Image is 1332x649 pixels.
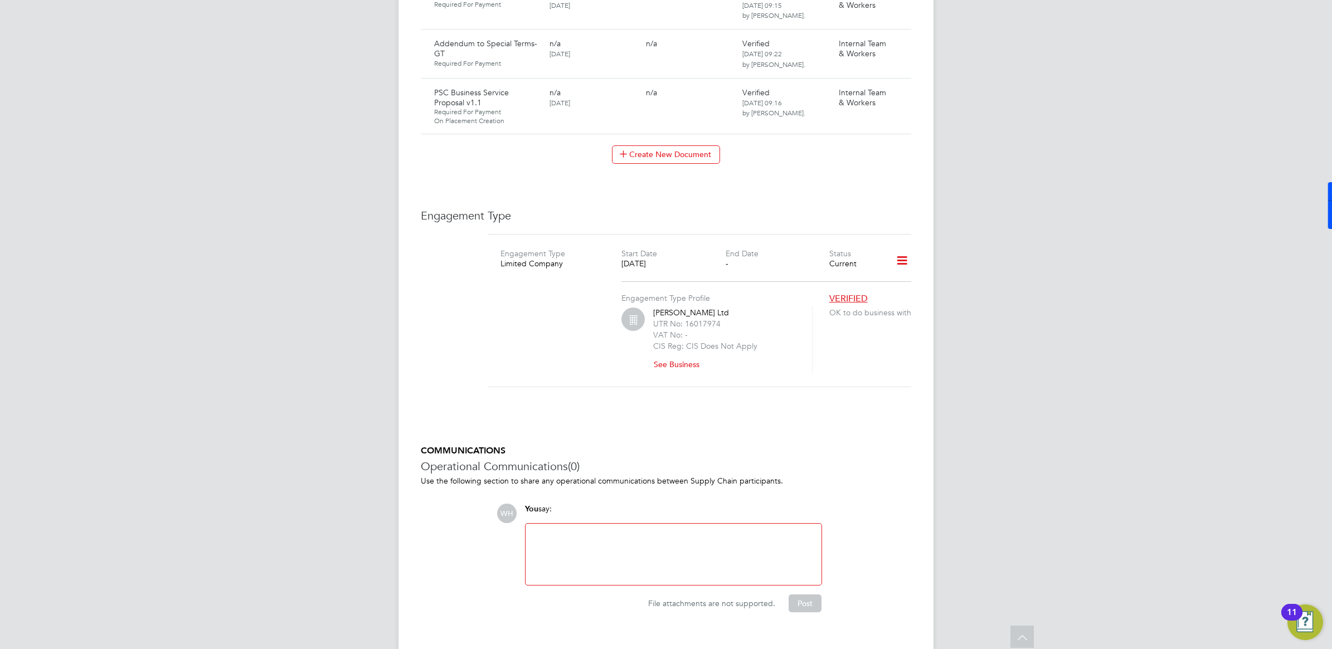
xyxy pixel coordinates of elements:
[525,504,538,514] span: You
[500,248,565,258] label: Engagement Type
[839,38,886,58] span: Internal Team & Workers
[550,87,561,97] span: n/a
[550,49,570,58] span: [DATE]
[726,258,829,269] div: -
[421,445,911,457] h5: COMMUNICATIONS
[829,248,851,258] label: Status
[621,293,710,303] label: Engagement Type Profile
[653,330,688,340] label: VAT No: -
[612,145,720,163] button: Create New Document
[653,308,798,373] div: [PERSON_NAME] Ltd
[421,208,911,223] h3: Engagement Type
[653,319,721,329] label: UTR No: 16017974
[421,459,911,474] h3: Operational Communications
[1287,604,1323,640] button: Open Resource Center, 11 new notifications
[646,87,657,97] span: n/a
[568,459,580,474] span: (0)
[742,87,770,97] span: Verified
[742,1,805,19] span: [DATE] 09:15 by [PERSON_NAME].
[829,308,916,318] span: OK to do business with
[742,49,805,68] span: [DATE] 09:22 by [PERSON_NAME].
[500,258,604,269] div: Limited Company
[742,38,770,48] span: Verified
[434,38,537,58] span: Addendum to Special Terms-GT
[653,341,757,351] label: CIS Reg: CIS Does Not Apply
[434,59,541,68] span: Required For Payment
[726,248,759,258] label: End Date
[550,38,561,48] span: n/a
[621,248,657,258] label: Start Date
[742,98,805,117] span: [DATE] 09:16 by [PERSON_NAME].
[550,98,570,107] span: [DATE]
[1287,612,1297,627] div: 11
[621,258,725,269] div: [DATE]
[434,108,541,116] span: Required For Payment
[646,38,657,48] span: n/a
[497,504,517,523] span: WH
[839,87,886,108] span: Internal Team & Workers
[829,293,868,304] span: VERIFIED
[648,598,775,608] span: File attachments are not supported.
[653,355,708,373] button: See Business
[525,504,822,523] div: say:
[434,87,509,108] span: PSC Business Service Proposal v1.1
[829,258,881,269] div: Current
[421,476,911,486] p: Use the following section to share any operational communications between Supply Chain participants.
[550,1,570,9] span: [DATE]
[789,594,821,612] button: Post
[434,116,541,125] span: On Placement Creation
